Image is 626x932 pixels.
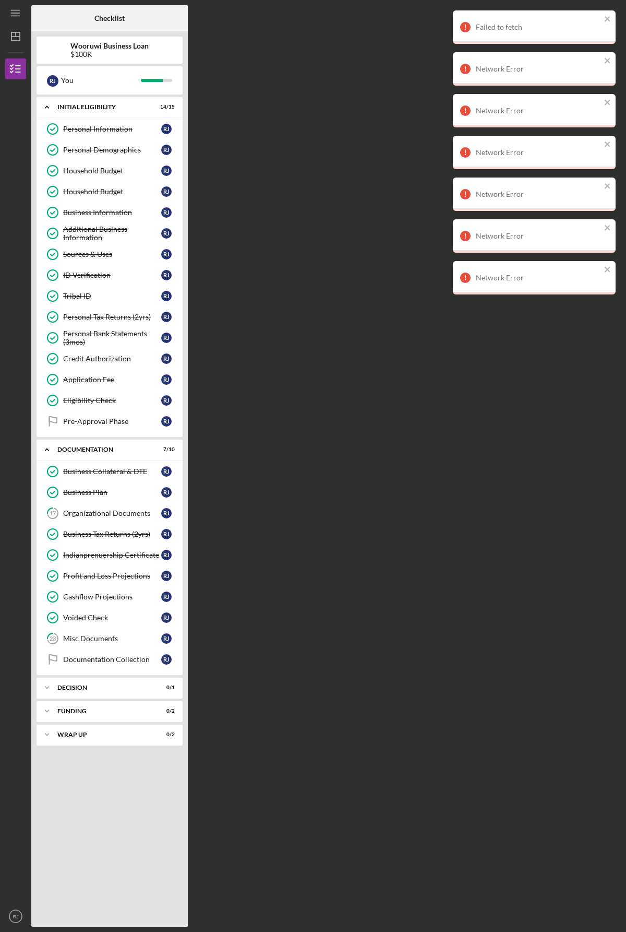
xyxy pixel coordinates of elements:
div: Personal Information [63,125,161,133]
div: Documentation Collection [63,655,161,664]
a: ID VerificationRJ [42,265,177,286]
a: Eligibility CheckRJ [42,390,177,411]
div: Funding [57,708,149,714]
div: Tribal ID [63,292,161,300]
div: 0 / 2 [156,732,175,738]
div: Network Error [476,148,601,157]
a: Personal Tax Returns (2yrs)RJ [42,306,177,327]
div: Network Error [476,274,601,282]
div: 14 / 15 [156,104,175,110]
div: Business Plan [63,488,161,497]
div: R J [161,592,172,602]
div: R J [161,145,172,155]
tspan: 23 [50,635,56,642]
div: Pre-Approval Phase [63,417,161,426]
div: R J [161,291,172,301]
div: Profit and Loss Projections [63,572,161,580]
b: Wooruwi Business Loan [70,42,149,50]
a: 23Misc DocumentsRJ [42,628,177,649]
div: Eligibility Check [63,396,161,405]
div: Initial Eligibility [57,104,149,110]
div: R J [161,487,172,498]
div: Network Error [476,232,601,240]
div: R J [161,374,172,385]
a: Business PlanRJ [42,482,177,503]
b: Checklist [94,14,125,22]
a: Personal DemographicsRJ [42,139,177,160]
a: Personal Bank Statements (3mos)RJ [42,327,177,348]
div: ID Verification [63,271,161,279]
div: You [61,72,141,89]
div: R J [161,395,172,406]
div: Credit Authorization [63,355,161,363]
div: Personal Tax Returns (2yrs) [63,313,161,321]
div: Business Tax Returns (2yrs) [63,530,161,538]
div: 7 / 10 [156,446,175,453]
div: R J [161,249,172,259]
div: Network Error [476,190,601,198]
div: R J [161,166,172,176]
div: R J [161,508,172,518]
a: Credit AuthorizationRJ [42,348,177,369]
a: Sources & UsesRJ [42,244,177,265]
div: Sources & Uses [63,250,161,258]
a: Household BudgetRJ [42,160,177,181]
div: R J [161,353,172,364]
div: Additional Business Information [63,225,161,242]
div: 0 / 1 [156,685,175,691]
div: Documentation [57,446,149,453]
div: R J [161,270,172,280]
div: R J [161,466,172,477]
a: Voided CheckRJ [42,607,177,628]
div: R J [161,186,172,197]
a: Documentation CollectionRJ [42,649,177,670]
div: Misc Documents [63,634,161,643]
div: R J [161,416,172,427]
a: Business Collateral & DTERJ [42,461,177,482]
text: RJ [13,914,19,919]
button: close [604,140,611,150]
a: Personal InformationRJ [42,119,177,139]
div: R J [161,612,172,623]
a: Tribal IDRJ [42,286,177,306]
div: R J [161,207,172,218]
div: Network Error [476,107,601,115]
a: Indianprenuership CertificateRJ [42,545,177,565]
div: Household Budget [63,187,161,196]
div: $100K [70,50,149,58]
div: R J [161,312,172,322]
a: Profit and Loss ProjectionsRJ [42,565,177,586]
button: close [604,223,611,233]
a: Business Tax Returns (2yrs)RJ [42,524,177,545]
div: Personal Bank Statements (3mos) [63,329,161,346]
div: Wrap up [57,732,149,738]
a: Application FeeRJ [42,369,177,390]
div: Application Fee [63,375,161,384]
div: Cashflow Projections [63,593,161,601]
div: Network Error [476,65,601,73]
a: 17Organizational DocumentsRJ [42,503,177,524]
div: Voided Check [63,614,161,622]
div: Failed to fetch [476,23,601,31]
a: Cashflow ProjectionsRJ [42,586,177,607]
div: Personal Demographics [63,146,161,154]
div: Business Collateral & DTE [63,467,161,476]
div: Decision [57,685,149,691]
a: Pre-Approval PhaseRJ [42,411,177,432]
button: close [604,182,611,192]
a: Household BudgetRJ [42,181,177,202]
button: close [604,98,611,108]
div: R J [47,75,58,87]
button: close [604,265,611,275]
a: Additional Business InformationRJ [42,223,177,244]
div: R J [161,124,172,134]
div: Indianprenuership Certificate [63,551,161,559]
div: R J [161,550,172,560]
div: R J [161,571,172,581]
div: Organizational Documents [63,509,161,517]
div: R J [161,529,172,539]
div: Household Budget [63,167,161,175]
button: close [604,56,611,66]
div: R J [161,228,172,239]
tspan: 17 [50,510,56,517]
